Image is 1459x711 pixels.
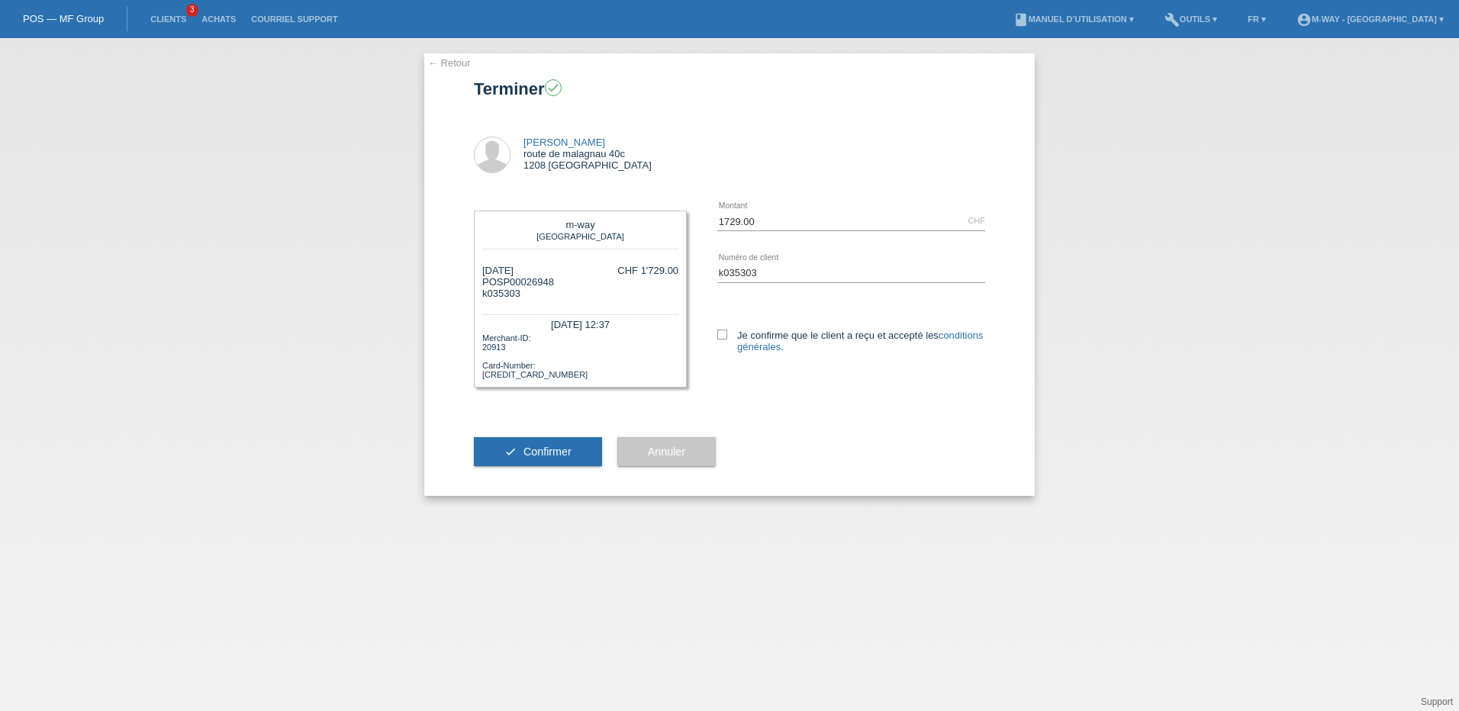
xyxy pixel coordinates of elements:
div: CHF [968,216,985,225]
button: Annuler [617,437,716,466]
div: [DATE] POSP00026948 [482,265,554,299]
span: Confirmer [523,446,572,458]
a: POS — MF Group [23,13,104,24]
i: build [1164,12,1180,27]
i: book [1013,12,1029,27]
a: conditions générales [737,330,983,352]
i: check [504,446,517,458]
a: account_circlem-way - [GEOGRAPHIC_DATA] ▾ [1289,14,1451,24]
div: Merchant-ID: 20913 Card-Number: [CREDIT_CARD_NUMBER] [482,332,678,379]
button: check Confirmer [474,437,602,466]
h1: Terminer [474,79,985,98]
label: Je confirme que le client a reçu et accepté les . [717,330,985,352]
a: Achats [194,14,243,24]
a: [PERSON_NAME] [523,137,605,148]
div: m-way [486,219,675,230]
div: route de malagnau 40c 1208 [GEOGRAPHIC_DATA] [523,137,652,171]
div: [DATE] 12:37 [482,314,678,332]
i: check [546,81,560,95]
a: FR ▾ [1240,14,1274,24]
a: Support [1421,697,1453,707]
span: k035303 [482,288,520,299]
span: Annuler [648,446,685,458]
i: account_circle [1296,12,1312,27]
a: Clients [143,14,194,24]
div: [GEOGRAPHIC_DATA] [486,230,675,241]
span: 3 [186,4,198,17]
a: ← Retour [428,57,471,69]
a: bookManuel d’utilisation ▾ [1006,14,1142,24]
div: CHF 1'729.00 [617,265,678,276]
a: Courriel Support [243,14,345,24]
a: buildOutils ▾ [1157,14,1225,24]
